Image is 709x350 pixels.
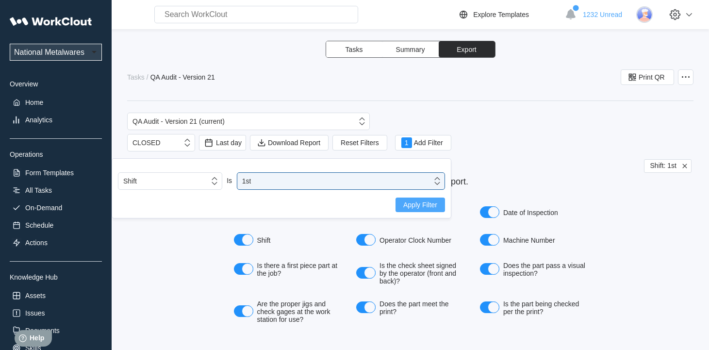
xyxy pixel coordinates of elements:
div: Explore Templates [473,11,529,18]
a: Tasks [127,73,147,81]
button: Shift [234,234,253,246]
button: Summary [382,41,439,57]
input: Search WorkClout [154,6,358,23]
button: Does the part meet the print? [356,301,376,313]
div: Actions [25,239,48,247]
button: Print QR [621,69,674,85]
div: QA Audit - Version 21 (current) [132,117,225,125]
span: Reset Filters [341,139,379,146]
div: / [147,73,148,81]
a: Issues [10,306,102,320]
label: Machine Number [475,230,593,250]
label: Is the part being checked per the print? [475,296,593,319]
label: Does the part meet the print? [351,296,470,319]
div: Issues [25,309,45,317]
a: Home [10,96,102,109]
div: On-Demand [25,204,62,212]
label: Is there a first piece part at the job? [229,258,346,281]
span: Last day [216,139,242,147]
div: Home [25,99,43,106]
button: Export [439,41,495,57]
div: 1 [401,137,412,148]
label: Shift [229,230,346,250]
button: Operator Clock Number [356,234,376,246]
span: Shift: 1st [650,162,676,170]
div: Form Templates [25,169,74,177]
label: Are the proper jigs and check gages at the work station for use? [229,296,346,327]
button: Machine Number [480,234,499,246]
span: Download Report [268,139,320,146]
label: Is the check sheet signed by the operator (front and back)? [351,258,470,289]
button: Is there a first piece part at the job? [234,263,253,275]
div: 1st [242,177,251,185]
a: On-Demand [10,201,102,215]
div: Shift [123,177,137,185]
button: Tasks [326,41,382,57]
span: Export [457,46,476,53]
button: Is the part being checked per the print? [480,301,499,313]
div: QA Audit - Version 21 [150,73,215,81]
label: Does the part pass a visual inspection? [475,258,593,281]
span: 1232 Unread [583,11,622,18]
a: Analytics [10,113,102,127]
div: Assets [25,292,46,300]
span: Print QR [639,74,665,81]
div: Analytics [25,116,52,124]
div: Overview [10,80,102,88]
a: Schedule [10,218,102,232]
div: Schedule [25,221,53,229]
span: Tasks [346,46,363,53]
label: Operator Clock Number [351,230,470,250]
button: 1Add Filter [395,135,451,150]
button: Does the part pass a visual inspection? [480,263,499,275]
a: Explore Templates [458,9,560,20]
div: CLOSED [132,139,161,147]
button: Is the check sheet signed by the operator (front and back)? [356,267,376,279]
span: Add Filter [414,139,443,146]
button: Download Report [250,135,329,150]
div: Operations [10,150,102,158]
div: All Tasks [25,186,52,194]
a: Assets [10,289,102,302]
a: Actions [10,236,102,250]
button: Date of Inspection [480,206,499,218]
div: Knowledge Hub [10,273,102,281]
button: Apply Filter [396,198,445,212]
span: Summary [396,46,425,53]
img: user-3.png [636,6,653,23]
button: Are the proper jigs and check gages at the work station for use? [234,305,253,317]
a: Form Templates [10,166,102,180]
a: All Tasks [10,183,102,197]
label: Date of Inspection [475,202,593,223]
div: Tasks [127,73,145,81]
div: Is [222,172,237,189]
a: Documents [10,324,102,337]
button: Reset Filters [332,135,387,150]
span: Apply Filter [403,201,437,208]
